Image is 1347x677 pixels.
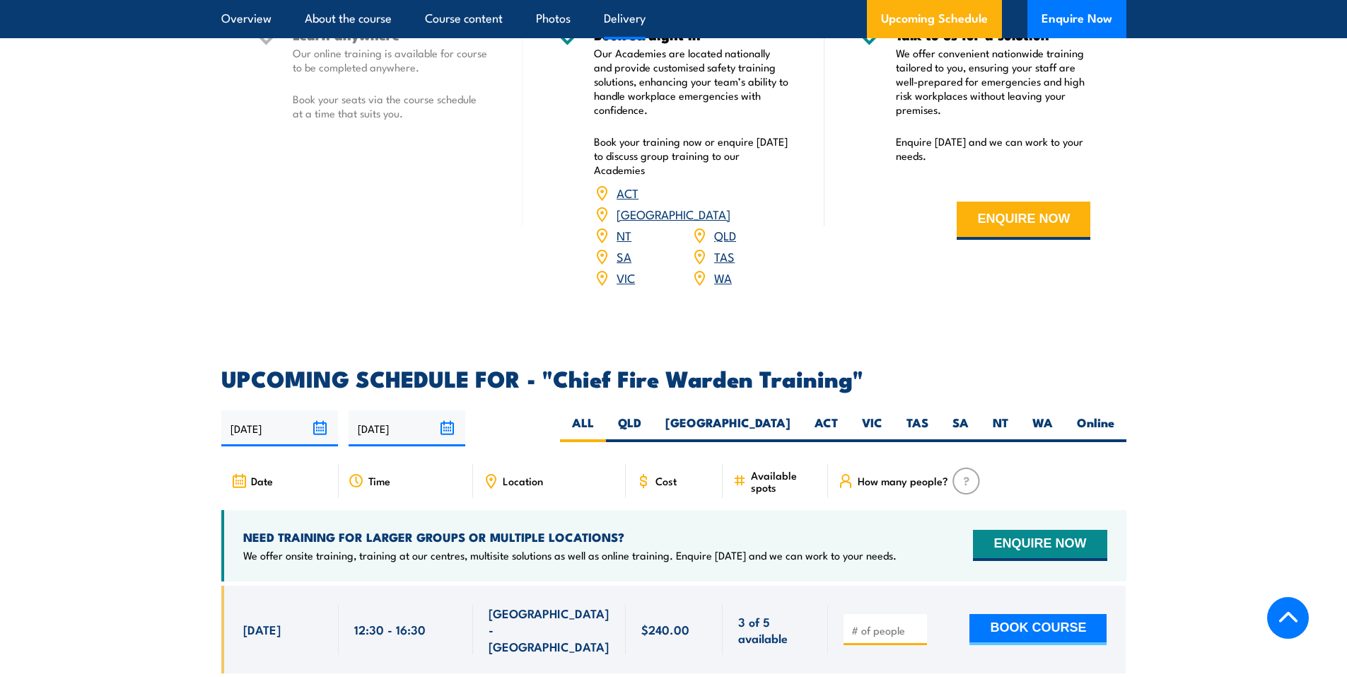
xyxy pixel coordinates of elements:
[617,269,635,286] a: VIC
[973,530,1107,561] button: ENQUIRE NOW
[851,623,922,637] input: # of people
[354,621,426,637] span: 12:30 - 16:30
[606,415,653,442] label: QLD
[969,614,1107,645] button: BOOK COURSE
[850,415,894,442] label: VIC
[293,28,488,42] h5: Learn anywhere
[594,46,789,117] p: Our Academies are located nationally and provide customised safety training solutions, enhancing ...
[617,205,730,222] a: [GEOGRAPHIC_DATA]
[714,269,732,286] a: WA
[940,415,981,442] label: SA
[751,469,818,493] span: Available spots
[1065,415,1126,442] label: Online
[489,605,610,654] span: [GEOGRAPHIC_DATA] - [GEOGRAPHIC_DATA]
[896,46,1091,117] p: We offer convenient nationwide training tailored to you, ensuring your staff are well-prepared fo...
[251,475,273,487] span: Date
[594,28,789,42] h5: Book straight in
[896,28,1091,42] h5: Talk to us for a solution
[349,410,465,446] input: To date
[293,92,488,120] p: Book your seats via the course schedule at a time that suits you.
[617,248,631,265] a: SA
[653,415,803,442] label: [GEOGRAPHIC_DATA]
[560,415,606,442] label: ALL
[894,415,940,442] label: TAS
[714,248,735,265] a: TAS
[957,202,1090,240] button: ENQUIRE NOW
[503,475,543,487] span: Location
[714,226,736,243] a: QLD
[1020,415,1065,442] label: WA
[221,368,1126,388] h2: UPCOMING SCHEDULE FOR - "Chief Fire Warden Training"
[803,415,850,442] label: ACT
[243,529,897,545] h4: NEED TRAINING FOR LARGER GROUPS OR MULTIPLE LOCATIONS?
[368,475,390,487] span: Time
[617,184,638,201] a: ACT
[641,621,689,637] span: $240.00
[243,621,281,637] span: [DATE]
[981,415,1020,442] label: NT
[655,475,677,487] span: Cost
[896,134,1091,163] p: Enquire [DATE] and we can work to your needs.
[243,548,897,562] p: We offer onsite training, training at our centres, multisite solutions as well as online training...
[617,226,631,243] a: NT
[858,475,948,487] span: How many people?
[738,613,812,647] span: 3 of 5 available
[293,46,488,74] p: Our online training is available for course to be completed anywhere.
[594,134,789,177] p: Book your training now or enquire [DATE] to discuss group training to our Academies
[221,410,338,446] input: From date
